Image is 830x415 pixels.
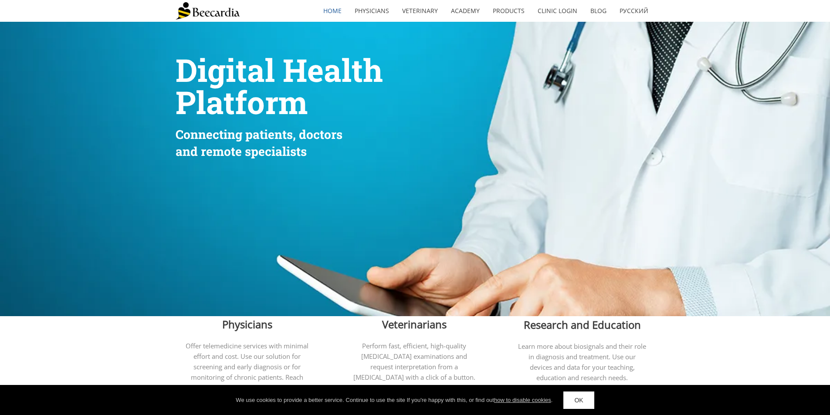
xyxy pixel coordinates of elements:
a: Academy [444,1,486,21]
a: Veterinary [396,1,444,21]
a: home [317,1,348,21]
span: Perform fast, efficient, high-quality [MEDICAL_DATA] examinations and request interpretation from... [353,341,475,381]
img: Beecardia [176,2,240,20]
span: Platform [176,81,308,123]
a: Physicians [348,1,396,21]
div: We use cookies to provide a better service. Continue to use the site If you're happy with this, o... [236,396,552,405]
a: how to disable cookies [494,397,551,403]
span: Research and Education [524,317,641,332]
a: Русский [613,1,655,21]
a: OK [563,391,594,409]
span: Learn more about biosignals and their role in diagnosis and treatment. Use our devices and data f... [518,342,646,382]
span: Physicians [222,317,272,331]
a: Clinic Login [531,1,584,21]
a: Products [486,1,531,21]
span: Veterinarians [382,317,447,331]
span: Digital Health [176,49,383,91]
a: Blog [584,1,613,21]
span: Offer telemedicine services with minimal effort and cost. Use our solution for screening and earl... [186,341,308,402]
span: and remote specialists [176,143,307,159]
span: Connecting patients, doctors [176,126,342,142]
